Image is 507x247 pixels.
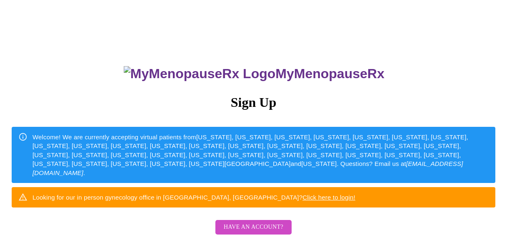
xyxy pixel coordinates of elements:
span: Have an account? [224,222,283,232]
div: Welcome! We are currently accepting virtual patients from [US_STATE], [US_STATE], [US_STATE], [US... [32,129,489,180]
a: Have an account? [213,229,294,236]
img: MyMenopauseRx Logo [124,66,275,82]
a: Click here to login! [302,194,355,201]
em: [EMAIL_ADDRESS][DOMAIN_NAME] [32,160,463,176]
div: Looking for our in person gynecology office in [GEOGRAPHIC_DATA], [GEOGRAPHIC_DATA]? [32,190,355,205]
button: Have an account? [215,220,292,235]
h3: Sign Up [12,95,495,110]
h3: MyMenopauseRx [13,66,496,82]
